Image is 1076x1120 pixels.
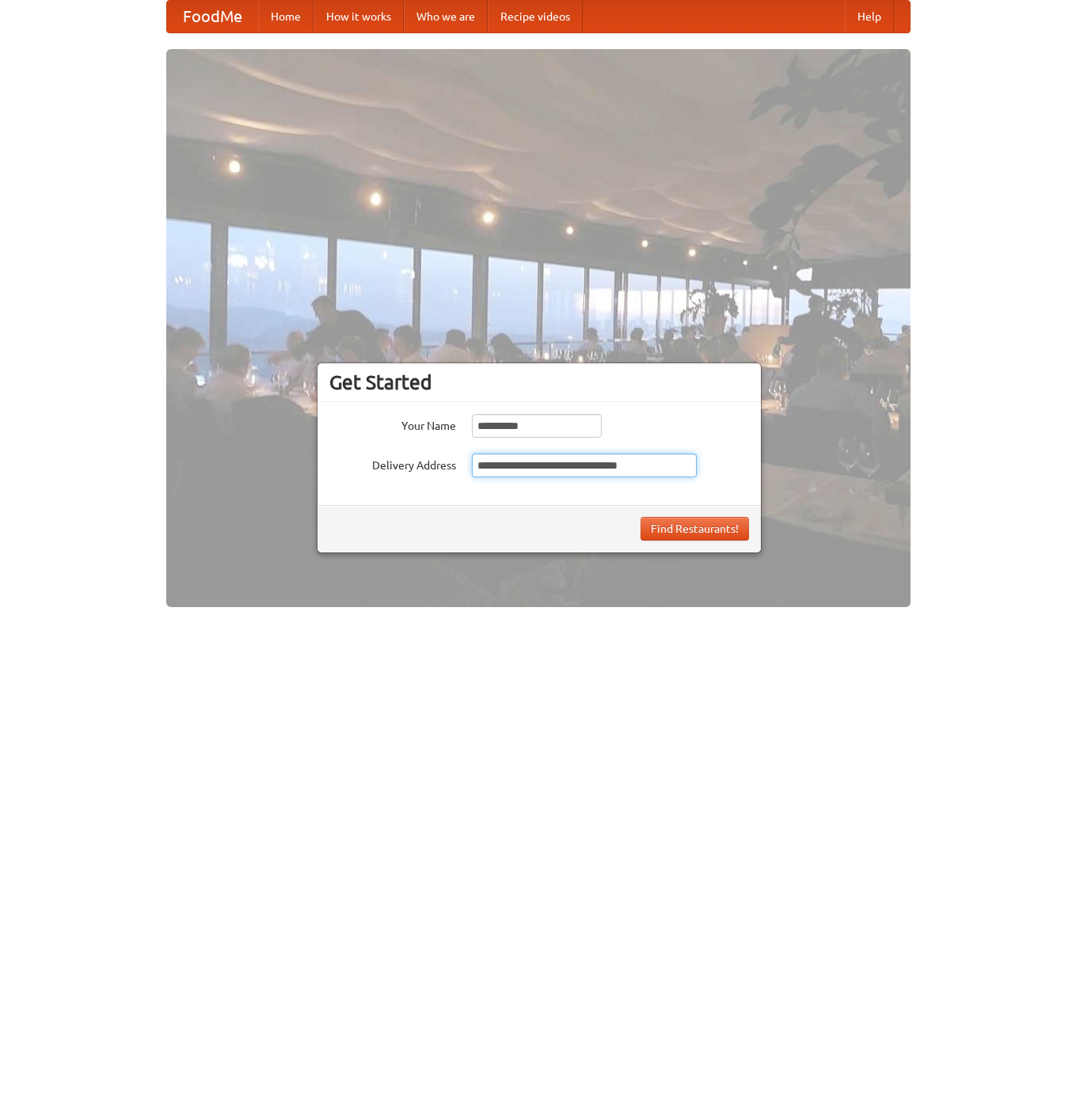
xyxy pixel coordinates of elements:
button: Find Restaurants! [641,517,749,541]
label: Delivery Address [329,454,456,473]
a: Help [845,1,894,32]
a: Home [258,1,314,32]
h3: Get Started [329,370,749,394]
a: Recipe videos [488,1,583,32]
a: FoodMe [167,1,258,32]
a: How it works [314,1,404,32]
a: Who we are [404,1,488,32]
label: Your Name [329,414,456,434]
